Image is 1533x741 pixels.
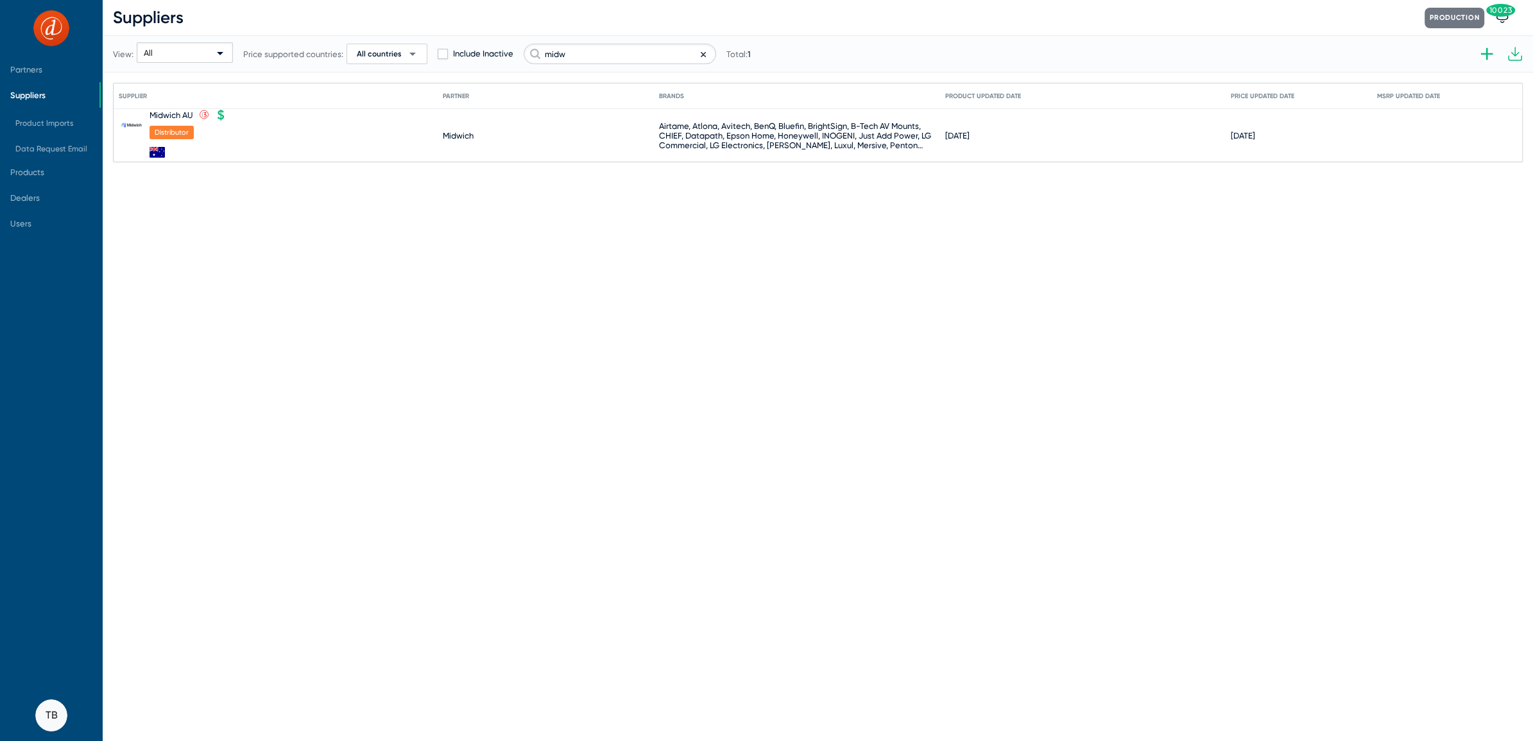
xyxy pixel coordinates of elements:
[35,699,67,731] button: TB
[1231,92,1306,100] div: Price Updated Date
[119,92,147,100] div: Supplier
[15,119,73,128] span: Product Imports
[119,120,144,130] img: Midwich%20AU_638918424536639495.png
[405,46,420,62] span: arrow_drop_down
[10,65,42,74] span: Partners
[443,92,469,100] div: Partner
[1377,92,1440,100] div: MSRP Updated Date
[347,44,427,64] button: All countriesarrow_drop_down
[10,219,31,228] span: Users
[119,92,158,100] div: Supplier
[150,126,194,139] span: Distributor
[945,92,1032,100] div: Product Updated Date
[1377,92,1452,100] div: MSRP Updated Date
[945,131,969,141] div: [DATE]
[659,121,939,150] div: Airtame, Atlona, Avitech, BenQ, Bluefin, BrightSign, B-Tech AV Mounts, CHIEF, Datapath, Epson Hom...
[659,83,945,109] mat-header-cell: Brands
[443,131,474,141] div: Midwich
[726,49,751,59] span: Total:
[357,49,402,59] span: All countries
[144,48,153,58] span: All
[748,49,751,59] span: 1
[113,8,184,28] span: Suppliers
[10,90,46,100] span: Suppliers
[243,49,343,59] span: Price supported countries:
[150,110,193,120] div: Midwich AU
[443,92,481,100] div: Partner
[1231,131,1255,141] div: [DATE]
[15,144,87,153] span: Data Request Email
[945,92,1020,100] div: Product Updated Date
[524,44,716,64] input: Search suppliers
[10,167,44,177] span: Products
[453,46,513,62] span: Include Inactive
[113,49,133,59] span: View:
[1231,92,1294,100] div: Price Updated Date
[1486,4,1516,17] span: 10023
[10,193,40,203] span: Dealers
